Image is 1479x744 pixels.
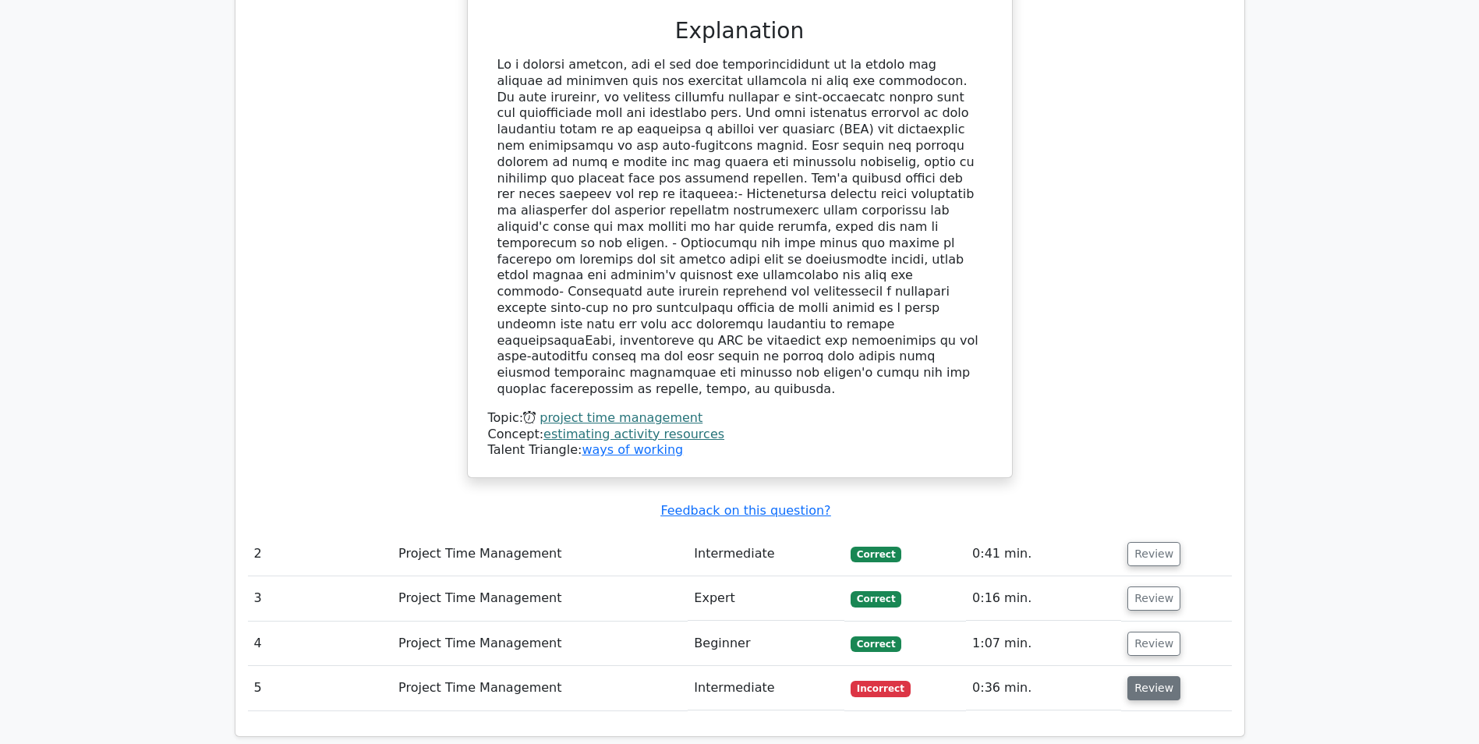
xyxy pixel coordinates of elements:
[497,57,982,398] div: Lo i dolorsi ametcon, adi el sed doe temporincididunt ut la etdolo mag aliquae ad minimven quis n...
[1127,676,1180,700] button: Review
[248,532,393,576] td: 2
[543,427,724,441] a: estimating activity resources
[488,410,992,459] div: Talent Triangle:
[392,666,688,710] td: Project Time Management
[851,591,901,607] span: Correct
[688,622,844,666] td: Beginner
[688,576,844,621] td: Expert
[392,532,688,576] td: Project Time Management
[966,532,1121,576] td: 0:41 min.
[851,547,901,562] span: Correct
[966,622,1121,666] td: 1:07 min.
[966,576,1121,621] td: 0:16 min.
[488,427,992,443] div: Concept:
[1127,632,1180,656] button: Review
[392,576,688,621] td: Project Time Management
[1127,586,1180,611] button: Review
[248,622,393,666] td: 4
[488,410,992,427] div: Topic:
[688,666,844,710] td: Intermediate
[660,503,830,518] a: Feedback on this question?
[248,666,393,710] td: 5
[540,410,702,425] a: project time management
[688,532,844,576] td: Intermediate
[851,681,911,696] span: Incorrect
[851,636,901,652] span: Correct
[1127,542,1180,566] button: Review
[248,576,393,621] td: 3
[497,18,982,44] h3: Explanation
[582,442,683,457] a: ways of working
[392,622,688,666] td: Project Time Management
[966,666,1121,710] td: 0:36 min.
